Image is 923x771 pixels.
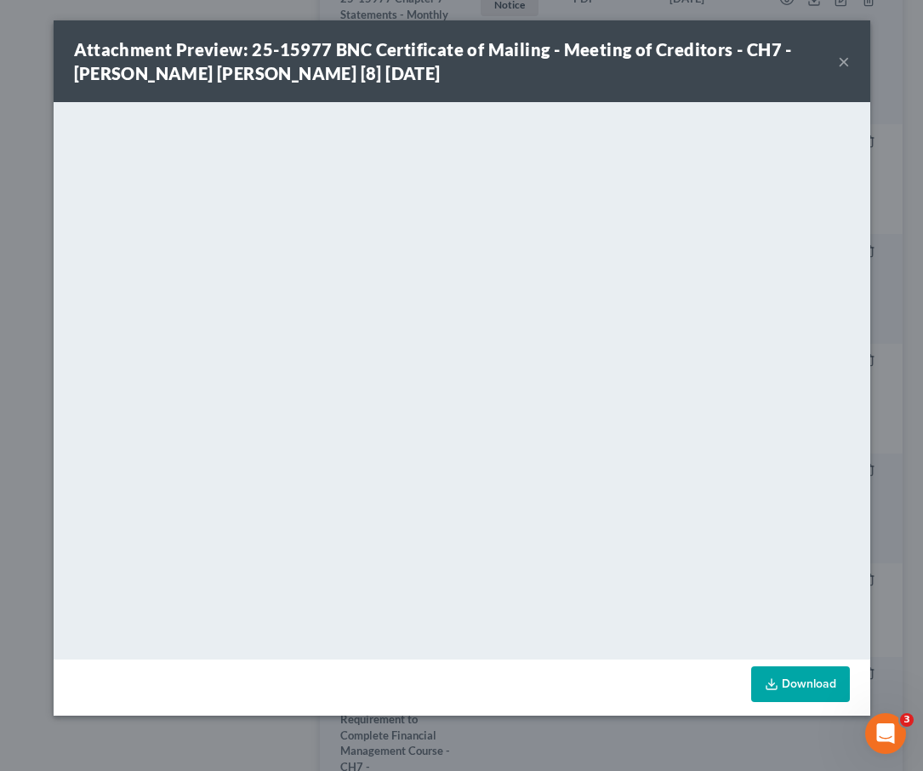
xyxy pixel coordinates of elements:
span: 3 [900,713,914,727]
a: Download [751,666,850,702]
strong: Attachment Preview: 25-15977 BNC Certificate of Mailing - Meeting of Creditors - CH7 - [PERSON_NA... [74,39,792,83]
iframe: Intercom live chat [865,713,906,754]
button: × [838,51,850,71]
iframe: <object ng-attr-data='[URL][DOMAIN_NAME]' type='application/pdf' width='100%' height='650px'></ob... [54,102,870,655]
